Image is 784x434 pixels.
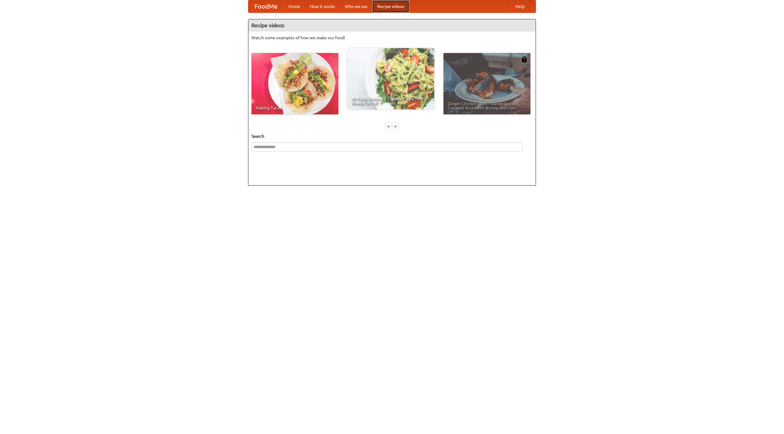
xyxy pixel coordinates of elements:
a: Who we are [340,0,372,13]
a: How it works [305,0,340,13]
p: Watch some examples of how we make our food! [251,35,533,41]
a: Help [511,0,530,13]
a: Home [284,0,305,13]
div: « [386,122,391,130]
a: Recipe videos [372,0,409,13]
a: FoodMe [248,0,284,13]
span: An Easy, Summery Tomato Pasta That's Ready for Fall [352,97,430,105]
h4: Recipe videos [248,19,536,32]
span: Making Tacos [256,106,334,110]
a: An Easy, Summery Tomato Pasta That's Ready for Fall [347,48,434,109]
div: » [393,122,398,130]
a: Making Tacos [251,53,338,114]
h5: Search [251,133,533,139]
img: 483408.png [521,56,527,62]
